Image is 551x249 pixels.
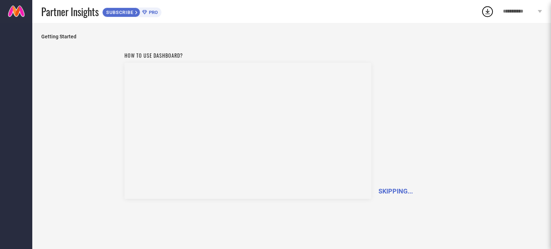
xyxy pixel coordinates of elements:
div: Open download list [481,5,494,18]
h1: How to use dashboard? [124,52,371,59]
a: SUBSCRIBEPRO [102,6,161,17]
span: SUBSCRIBE [103,10,135,15]
iframe: Workspace Section [124,63,371,199]
span: PRO [147,10,158,15]
span: SKIPPING... [378,187,413,195]
span: Getting Started [41,34,542,39]
span: Partner Insights [41,4,99,19]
